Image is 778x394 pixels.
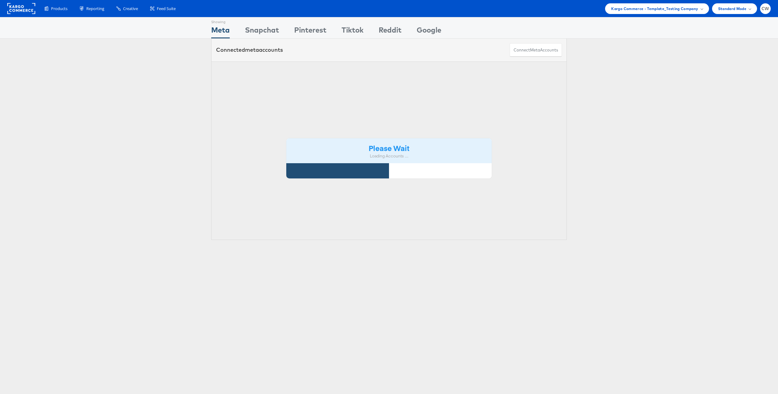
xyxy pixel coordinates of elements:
div: Pinterest [294,25,326,38]
span: Feed Suite [157,6,176,12]
span: Products [51,6,67,12]
div: Snapchat [245,25,279,38]
span: meta [245,46,259,53]
div: Meta [211,25,230,38]
button: ConnectmetaAccounts [510,43,562,57]
div: Connected accounts [216,46,283,54]
div: Reddit [379,25,401,38]
strong: Please Wait [369,143,409,153]
div: Showing [211,17,230,25]
span: Kargo Commerce - Template_Testing Company [611,5,698,12]
span: Creative [123,6,138,12]
span: Standard Mode [718,5,746,12]
div: Google [417,25,441,38]
span: CW [762,7,769,11]
div: Tiktok [342,25,363,38]
span: meta [530,47,540,53]
div: Loading Accounts .... [291,153,487,159]
span: Reporting [86,6,104,12]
